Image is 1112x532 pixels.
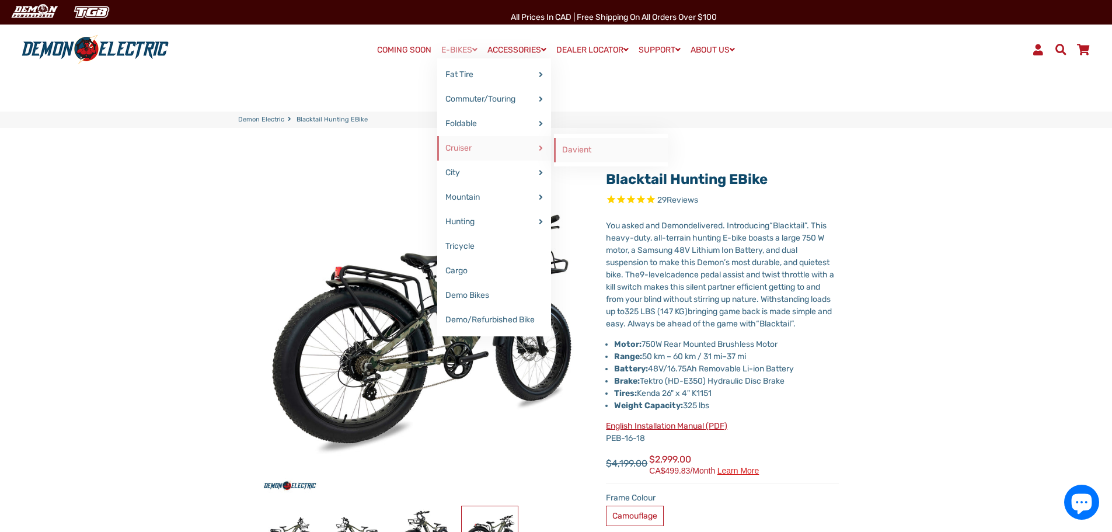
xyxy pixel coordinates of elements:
[724,258,726,267] span: ’
[437,210,551,234] a: Hunting
[614,387,839,399] li: Kenda 26" x 4" K1151
[606,421,727,431] a: English Installation Manual (PDF)
[804,221,807,231] span: ”
[437,185,551,210] a: Mountain
[606,194,839,207] span: Rated 4.7 out of 5 stars 29 reviews
[614,338,839,350] li: 750W Rear Mounted Brushless Motor
[686,41,739,58] a: ABOUT US
[657,195,698,205] span: 29 reviews
[791,319,796,329] span: ”.
[437,62,551,87] a: Fat Tire
[773,221,804,231] span: Blacktail
[554,138,668,162] a: Davient
[606,221,827,267] span: . This heavy-duty, all-terrain hunting E-bike boasts a large 750 W motor, a Samsung 48V Lithium I...
[649,453,759,475] span: $2,999.00
[238,115,284,125] a: Demon Electric
[18,34,173,65] img: Demon Electric logo
[667,195,698,205] span: Reviews
[437,161,551,185] a: City
[437,87,551,112] a: Commuter/Touring
[625,307,688,317] span: 325 LBS (147 KG)
[437,136,551,161] a: Cruiser
[614,364,648,374] strong: Battery:
[437,308,551,332] a: Demo/Refurbished Bike
[614,399,839,412] li: 325 lbs
[437,112,551,136] a: Foldable
[614,352,642,361] strong: Range:
[373,42,435,58] a: COMING SOON
[759,319,791,329] span: Blacktail
[606,506,664,526] label: Camouflage
[297,115,368,125] span: Blacktail Hunting eBike
[640,270,666,280] span: 9-level
[614,401,683,411] strong: Weight Capacity:
[6,2,62,22] img: Demon Electric
[511,12,717,22] span: All Prices in CAD | Free shipping on all orders over $100
[437,41,482,58] a: E-BIKES
[483,41,550,58] a: ACCESSORIES
[614,388,637,398] strong: Tires:
[614,350,839,363] li: 50 km – 60 km / 31 mi 37 mi
[606,457,647,471] span: $4,199.00
[606,258,829,280] span: s most durable, and quietest bike. The
[68,2,116,22] img: TGB Canada
[722,352,727,361] span: –
[756,319,759,329] span: “
[606,421,727,443] span: PEB-16-18
[769,221,773,231] span: “
[1061,485,1103,523] inbox-online-store-chat: Shopify online store chat
[437,259,551,283] a: Cargo
[552,41,633,58] a: DEALER LOCATOR
[614,339,642,349] strong: Motor:
[606,270,834,329] span: cadence pedal assist and twist throttle with a kill switch makes this silent partner efficient ge...
[614,375,839,387] li: Tektro (HD-E350) Hydraulic Disc Brake
[606,492,839,504] label: Frame Colour
[635,41,685,58] a: SUPPORT
[437,283,551,308] a: Demo Bikes
[606,221,688,231] span: You asked and Demon
[614,376,640,386] strong: Brake:
[606,171,768,187] a: Blacktail Hunting eBike
[437,234,551,259] a: Tricycle
[688,221,769,231] span: delivered. Introducing
[614,363,839,375] li: 48V/16.75Ah Removable Li-ion Battery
